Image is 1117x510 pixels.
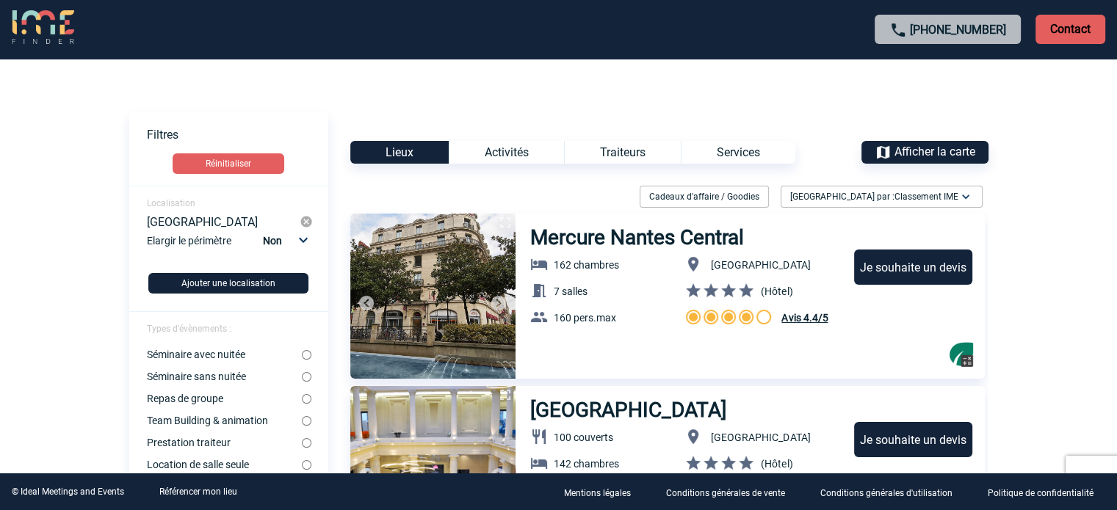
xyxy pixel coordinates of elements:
span: 160 pers.max [554,312,616,324]
a: Mentions légales [552,485,654,499]
img: cancel-24-px-g.png [300,215,313,228]
img: baseline_location_on_white_24dp-b.png [684,428,702,445]
span: 100 couverts [554,431,613,443]
h3: [GEOGRAPHIC_DATA] [530,398,729,422]
img: baseline_meeting_room_white_24dp-b.png [530,282,548,299]
div: Traiteurs [564,141,681,164]
p: Filtres [147,128,328,142]
label: Repas de groupe [147,393,302,404]
a: Politique de confidentialité [976,485,1117,499]
p: Conditions générales de vente [666,488,785,498]
img: ESAT [950,342,973,367]
span: Types d'évènements : [147,324,231,334]
div: © Ideal Meetings and Events [12,487,124,497]
div: Filtrer sur Cadeaux d'affaire / Goodies [950,342,973,367]
a: Conditions générales d'utilisation [809,485,976,499]
button: Réinitialiser [173,153,284,174]
span: (Hôtel) [761,285,792,297]
span: Classement IME [894,192,958,202]
div: Je souhaite un devis [854,422,972,457]
span: Localisation [147,198,195,208]
span: 7 salles [554,285,588,297]
p: Politique de confidentialité [988,488,1093,498]
img: baseline_hotel_white_24dp-b.png [530,255,548,273]
img: 1.jpg [350,214,516,379]
img: baseline_hotel_white_24dp-b.png [530,454,548,472]
p: Mentions légales [564,488,631,498]
p: Contact [1035,15,1105,44]
h3: Mercure Nantes Central [530,225,745,249]
label: Séminaire avec nuitée [147,349,302,360]
label: Prestation traiteur [147,437,302,448]
span: Afficher la carte [894,145,975,159]
a: Réinitialiser [129,153,328,174]
img: baseline_location_on_white_24dp-b.png [684,255,702,273]
label: Team Building & animation [147,415,302,426]
button: Ajouter une localisation [148,273,308,294]
span: (Hôtel) [761,458,792,470]
div: [GEOGRAPHIC_DATA] [147,215,300,228]
div: Filtrer sur Cadeaux d'affaire / Goodies [634,186,775,208]
label: Séminaire sans nuitée [147,371,302,382]
img: baseline_restaurant_white_24dp-b.png [530,428,548,445]
p: Conditions générales d'utilisation [820,488,952,498]
span: 162 chambres [554,259,619,271]
div: Lieux [350,141,449,164]
img: baseline_group_white_24dp-b.png [530,308,548,326]
span: [GEOGRAPHIC_DATA] [711,259,810,271]
span: 142 chambres [554,458,619,470]
span: Avis 4.4/5 [781,312,828,324]
a: [PHONE_NUMBER] [910,23,1006,37]
div: Elargir le périmètre [147,231,314,261]
div: Services [681,141,795,164]
a: Conditions générales de vente [654,485,809,499]
span: [GEOGRAPHIC_DATA] par : [790,189,958,204]
div: Je souhaite un devis [854,249,972,285]
a: Référencer mon lieu [159,487,237,497]
span: [GEOGRAPHIC_DATA] [711,431,810,443]
div: Cadeaux d'affaire / Goodies [640,186,769,208]
img: baseline_expand_more_white_24dp-b.png [958,189,973,204]
div: Activités [449,141,564,164]
label: Location de salle seule [147,459,302,470]
img: call-24-px.png [889,21,907,39]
